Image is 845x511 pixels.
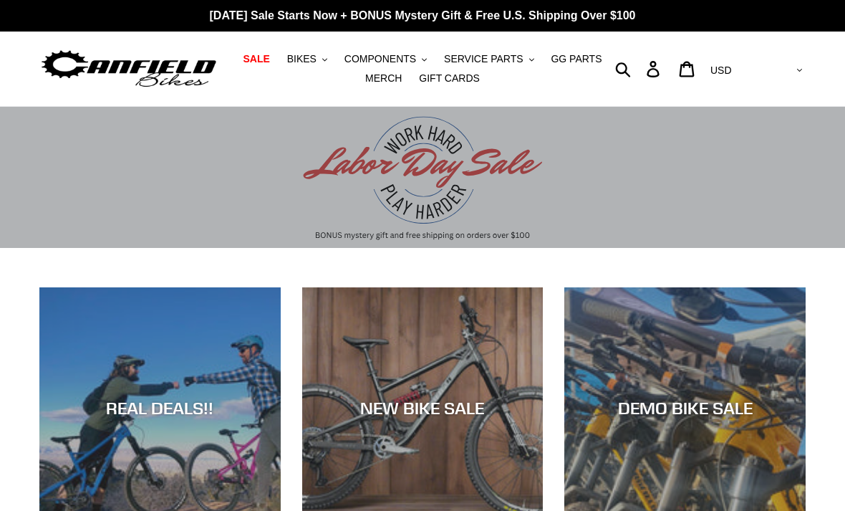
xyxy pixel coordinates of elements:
img: Canfield Bikes [39,47,218,92]
div: REAL DEALS!! [39,398,281,419]
a: GG PARTS [544,49,609,69]
span: MERCH [365,72,402,85]
span: COMPONENTS [344,53,416,65]
span: BIKES [287,53,317,65]
button: SERVICE PARTS [437,49,541,69]
a: GIFT CARDS [412,69,487,88]
div: NEW BIKE SALE [302,398,544,419]
span: SALE [243,53,269,65]
div: DEMO BIKE SALE [564,398,806,419]
span: GIFT CARDS [419,72,480,85]
a: MERCH [358,69,409,88]
a: SALE [236,49,276,69]
button: COMPONENTS [337,49,434,69]
span: SERVICE PARTS [444,53,523,65]
span: GG PARTS [551,53,602,65]
button: BIKES [280,49,334,69]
